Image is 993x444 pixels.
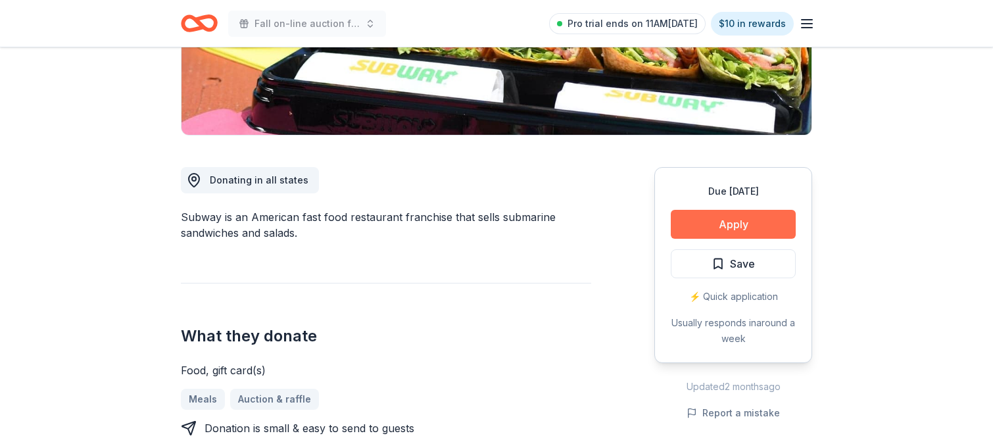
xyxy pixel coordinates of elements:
a: Pro trial ends on 11AM[DATE] [549,13,706,34]
div: Usually responds in around a week [671,315,796,347]
a: Auction & raffle [230,389,319,410]
a: Home [181,8,218,39]
div: ⚡️ Quick application [671,289,796,305]
div: Subway is an American fast food restaurant franchise that sells submarine sandwiches and salads. [181,209,591,241]
h2: What they donate [181,326,591,347]
div: Updated 2 months ago [654,379,812,395]
button: Save [671,249,796,278]
span: Pro trial ends on 11AM[DATE] [568,16,698,32]
div: Due [DATE] [671,184,796,199]
span: Donating in all states [210,174,308,185]
div: Food, gift card(s) [181,362,591,378]
a: $10 in rewards [711,12,794,36]
span: Save [730,255,755,272]
a: Meals [181,389,225,410]
div: Donation is small & easy to send to guests [205,420,414,436]
button: Apply [671,210,796,239]
button: Report a mistake [687,405,780,421]
span: Fall on-line auction fundraiser [254,16,360,32]
button: Fall on-line auction fundraiser [228,11,386,37]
